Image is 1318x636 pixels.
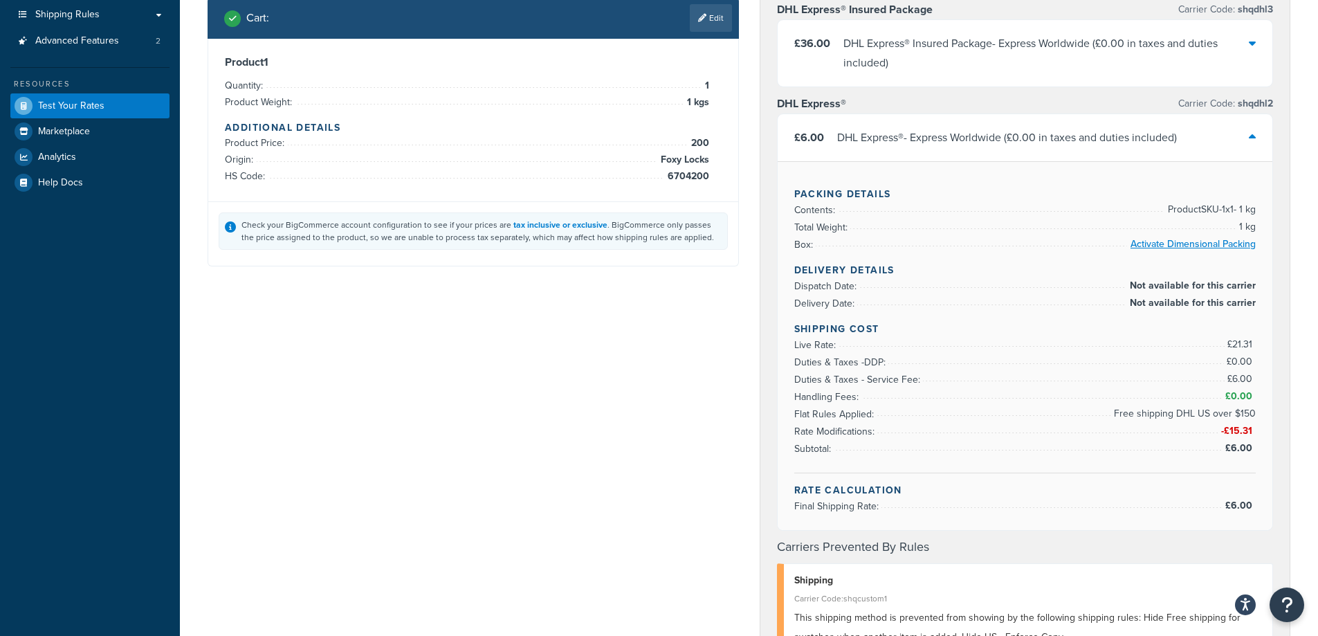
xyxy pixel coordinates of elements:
[225,95,295,109] span: Product Weight:
[38,177,83,189] span: Help Docs
[702,78,709,94] span: 1
[1001,129,1177,145] span: ( in taxes and duties included )
[794,129,824,145] span: £6.00
[1126,295,1256,311] span: Not available for this carrier
[684,94,709,111] span: 1 kgs
[10,170,170,195] a: Help Docs
[1227,354,1256,369] span: £0.00
[1221,424,1256,438] span: -£15.31
[690,4,732,32] a: Edit
[657,152,709,168] span: Foxy Locks
[38,126,90,138] span: Marketplace
[794,390,862,404] span: Handling Fees:
[1225,498,1256,513] span: £6.00
[794,35,830,51] span: £36.00
[843,34,1250,73] div: DHL Express® Insured Package - Express Worldwide
[794,322,1256,336] h4: Shipping Cost
[225,169,268,183] span: HS Code:
[1007,129,1036,145] span: £0.00
[1131,237,1256,251] a: Activate Dimensional Packing
[225,120,722,135] h4: Additional Details
[794,296,858,311] span: Delivery Date:
[35,9,100,21] span: Shipping Rules
[156,35,161,47] span: 2
[10,145,170,170] a: Analytics
[10,119,170,144] a: Marketplace
[1225,441,1256,455] span: £6.00
[794,571,1263,590] div: Shipping
[794,279,860,293] span: Dispatch Date:
[1235,2,1273,17] span: shqdhl3
[38,100,104,112] span: Test Your Rates
[225,78,266,93] span: Quantity:
[1225,389,1256,403] span: £0.00
[1110,406,1256,422] span: Free shipping DHL US over $150
[837,128,1177,147] div: DHL Express® - Express Worldwide
[1270,588,1304,622] button: Open Resource Center
[10,2,170,28] a: Shipping Rules
[1236,219,1256,235] span: 1 kg
[10,93,170,118] a: Test Your Rates
[794,372,924,387] span: Duties & Taxes - Service Fee:
[794,442,834,456] span: Subtotal:
[794,499,882,514] span: Final Shipping Rate:
[794,263,1256,278] h4: Delivery Details
[225,55,722,69] h3: Product 1
[794,424,878,439] span: Rate Modifications:
[1227,372,1256,386] span: £6.00
[777,3,933,17] h3: DHL Express® Insured Package
[794,338,839,352] span: Live Rate:
[794,407,877,421] span: Flat Rules Applied:
[794,589,1263,608] div: Carrier Code: shqcustom1
[225,136,288,150] span: Product Price:
[1126,278,1256,294] span: Not available for this carrier
[10,28,170,54] li: Advanced Features
[246,12,269,24] h2: Cart :
[38,152,76,163] span: Analytics
[225,152,257,167] span: Origin:
[1095,35,1124,51] span: £0.00
[1164,201,1256,218] span: Product SKU-1 x 1 - 1 kg
[777,538,1274,556] h4: Carriers Prevented By Rules
[664,168,709,185] span: 6704200
[794,237,816,252] span: Box:
[794,483,1256,498] h4: Rate Calculation
[35,35,119,47] span: Advanced Features
[688,135,709,152] span: 200
[1227,337,1256,352] span: £21.31
[777,97,846,111] h3: DHL Express®
[10,28,170,54] a: Advanced Features2
[794,203,839,217] span: Contents:
[241,219,722,244] div: Check your BigCommerce account configuration to see if your prices are . BigCommerce only passes ...
[794,355,889,370] span: Duties & Taxes - DDP :
[1235,96,1273,111] span: shqdhl2
[794,187,1256,201] h4: Packing Details
[513,219,607,231] a: tax inclusive or exclusive
[1178,94,1273,113] p: Carrier Code:
[10,78,170,90] div: Resources
[794,220,851,235] span: Total Weight:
